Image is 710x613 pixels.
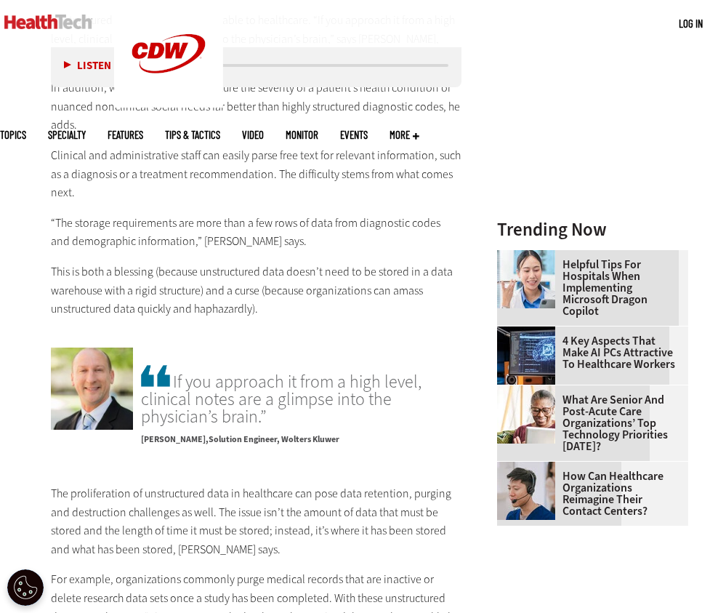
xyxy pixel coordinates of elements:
span: If you approach it from a high level, clinical notes are a glimpse into the physician’s brain.” [141,362,461,425]
img: Doctor using phone to dictate to tablet [497,250,555,308]
img: Home [4,15,92,29]
a: Features [108,129,143,140]
a: CDW [114,96,223,111]
p: The proliferation of unstructured data in healthcare can pose data retention, purging and destruc... [51,484,461,558]
div: User menu [679,16,703,31]
a: Older person using tablet [497,385,562,397]
a: How Can Healthcare Organizations Reimagine Their Contact Centers? [497,470,679,517]
img: Healthcare contact center [497,462,555,520]
a: MonITor [286,129,318,140]
button: Open Preferences [7,569,44,606]
img: Desktop monitor with brain AI concept [497,326,555,385]
a: Log in [679,17,703,30]
p: Solution Engineer, Wolters Kluwer [141,425,461,446]
a: Video [242,129,264,140]
img: Older person using tablet [497,385,555,444]
p: Clinical and administrative staff can easily parse free text for relevant information, such as a ... [51,146,461,202]
a: Desktop monitor with brain AI concept [497,326,562,338]
span: Specialty [48,129,86,140]
a: 4 Key Aspects That Make AI PCs Attractive to Healthcare Workers [497,335,679,370]
a: Helpful Tips for Hospitals When Implementing Microsoft Dragon Copilot [497,259,679,317]
span: More [390,129,419,140]
span: [PERSON_NAME] [141,433,209,445]
a: What Are Senior and Post-Acute Care Organizations’ Top Technology Priorities [DATE]? [497,394,679,452]
img: Brian Laberge [51,348,133,430]
div: Cookie Settings [7,569,44,606]
a: Doctor using phone to dictate to tablet [497,250,562,262]
a: Tips & Tactics [165,129,220,140]
a: Events [340,129,368,140]
p: “The storage requirements are more than a few rows of data from diagnostic codes and demographic ... [51,214,461,251]
p: This is both a blessing (because unstructured data doesn’t need to be stored in a data warehouse ... [51,263,461,318]
h3: Trending Now [497,220,688,239]
a: Healthcare contact center [497,462,562,473]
